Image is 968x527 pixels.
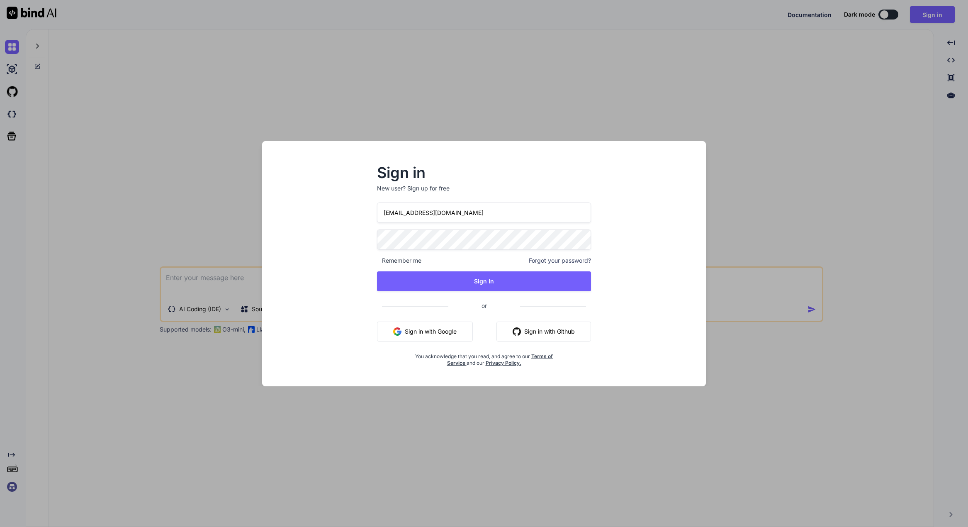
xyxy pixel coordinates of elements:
a: Terms of Service [447,353,553,366]
span: or [448,295,520,316]
a: Privacy Policy. [486,360,521,366]
span: Forgot your password? [529,256,591,265]
button: Sign in with Google [377,322,473,342]
h2: Sign in [377,166,591,179]
button: Sign in with Github [496,322,591,342]
div: Sign up for free [407,184,450,193]
div: You acknowledge that you read, and agree to our and our [413,348,555,366]
img: google [393,327,401,336]
span: Remember me [377,256,421,265]
img: github [513,327,521,336]
input: Login or Email [377,203,591,223]
p: New user? [377,184,591,203]
button: Sign In [377,271,591,291]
